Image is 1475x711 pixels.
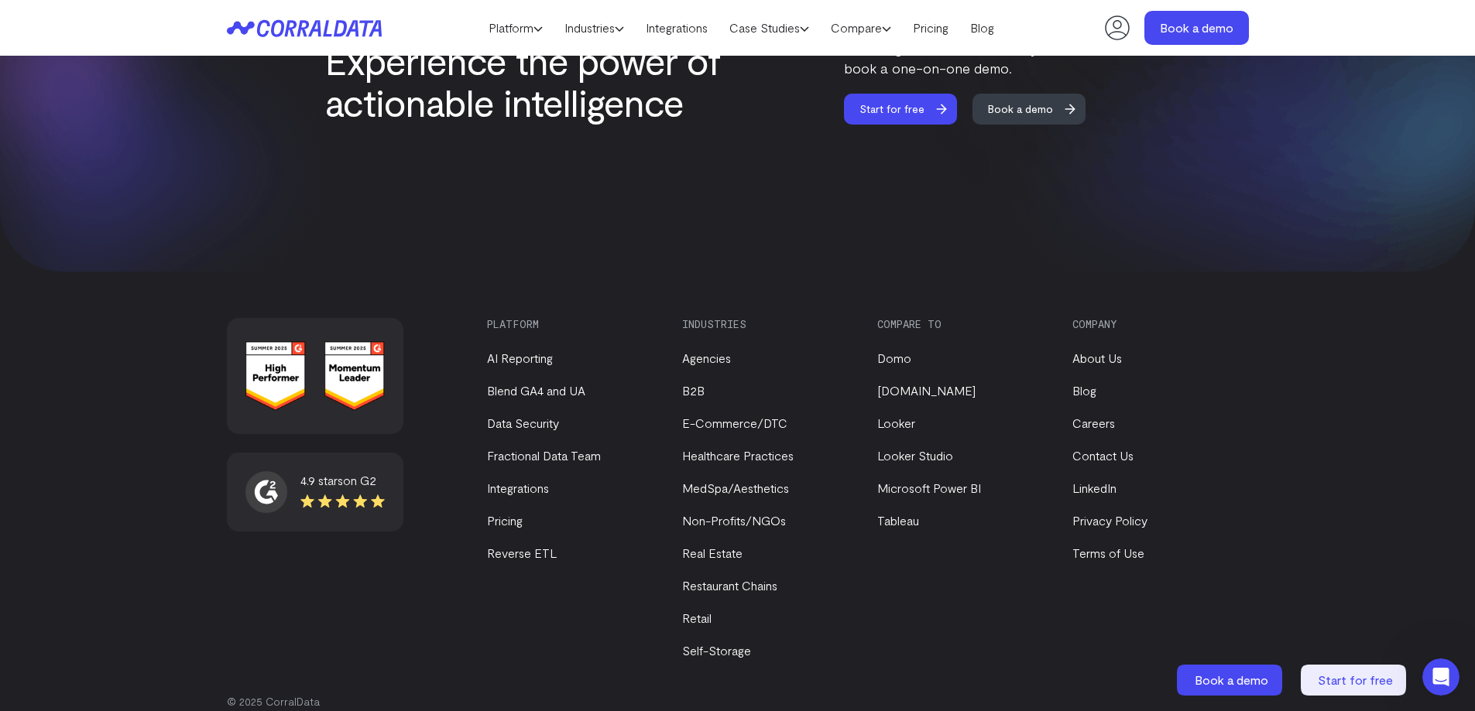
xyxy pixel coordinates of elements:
[554,16,635,39] a: Industries
[877,415,915,430] a: Looker
[877,448,953,463] a: Looker Studio
[487,383,585,398] a: Blend GA4 and UA
[877,350,911,365] a: Domo
[487,480,549,495] a: Integrations
[487,415,559,430] a: Data Security
[1072,513,1147,528] a: Privacy Policy
[682,643,751,658] a: Self-Storage
[682,318,851,330] h3: Industries
[245,471,385,513] a: 4.9 starson G2
[1177,665,1285,696] a: Book a demo
[635,16,719,39] a: Integrations
[1072,383,1096,398] a: Blog
[972,94,1099,125] a: Book a demo
[682,578,777,593] a: Restaurant Chains
[682,513,786,528] a: Non-Profits/NGOs
[902,16,959,39] a: Pricing
[325,39,736,123] h2: Experience the power of actionable intelligence
[877,318,1046,330] h3: Compare to
[844,94,971,125] a: Start for free
[487,545,557,560] a: Reverse ETL
[972,94,1069,125] span: Book a demo
[844,38,1151,78] p: Switching to CorralData is easy – start for free or book a one-on-one demo.
[1301,665,1409,696] a: Start for free
[478,16,554,39] a: Platform
[1195,672,1268,687] span: Book a demo
[300,471,385,490] div: 4.9 stars
[877,383,976,398] a: [DOMAIN_NAME]
[820,16,902,39] a: Compare
[1144,11,1249,45] a: Book a demo
[682,350,731,365] a: Agencies
[227,694,1249,709] p: © 2025 CorralData
[487,318,656,330] h3: Platform
[877,513,919,528] a: Tableau
[1422,658,1460,696] iframe: Intercom live chat
[682,545,743,560] a: Real Estate
[1072,480,1117,495] a: LinkedIn
[1072,448,1134,463] a: Contact Us
[1318,672,1393,687] span: Start for free
[1072,350,1122,365] a: About Us
[682,383,705,398] a: B2B
[682,448,794,463] a: Healthcare Practices
[682,415,787,430] a: E-Commerce/DTC
[1072,545,1144,560] a: Terms of Use
[877,480,981,495] a: Microsoft Power BI
[343,473,376,487] span: on G2
[719,16,820,39] a: Case Studies
[487,448,601,463] a: Fractional Data Team
[1072,318,1241,330] h3: Company
[844,94,940,125] span: Start for free
[487,513,523,528] a: Pricing
[682,610,712,625] a: Retail
[1072,415,1115,430] a: Careers
[959,16,1005,39] a: Blog
[487,350,553,365] a: AI Reporting
[682,480,789,495] a: MedSpa/Aesthetics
